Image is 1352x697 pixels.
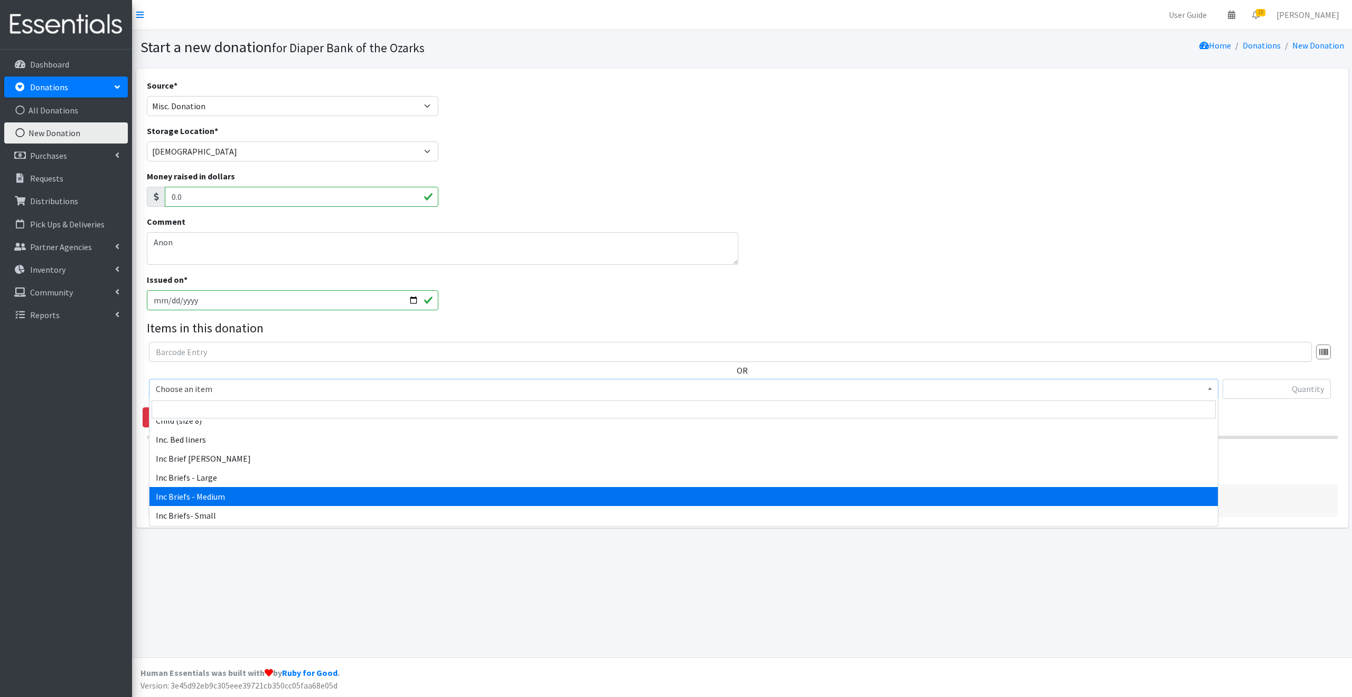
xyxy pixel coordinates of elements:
[143,407,195,427] a: Remove
[147,170,235,183] label: Money raised in dollars
[30,150,67,161] p: Purchases
[1268,4,1348,25] a: [PERSON_NAME]
[30,242,92,252] p: Partner Agencies
[4,214,128,235] a: Pick Ups & Deliveries
[149,342,1312,362] input: Barcode Entry
[1223,379,1331,399] input: Quantity
[4,77,128,98] a: Donations
[4,259,128,280] a: Inventory
[4,304,128,326] a: Reports
[30,173,63,184] p: Requests
[147,215,185,228] label: Comment
[149,379,1218,399] span: Choose an item
[156,381,1212,396] span: Choose an item
[30,196,78,206] p: Distributions
[149,487,1218,506] li: Inc Briefs - Medium
[149,411,1218,430] li: Child (size 8)
[4,145,128,166] a: Purchases
[174,80,177,91] abbr: required
[184,274,187,285] abbr: required
[1292,40,1344,51] a: New Donation
[4,236,128,257] a: Partner Agencies
[4,100,128,121] a: All Donations
[214,126,218,136] abbr: required
[149,468,1218,487] li: Inc Briefs - Large
[30,287,73,298] p: Community
[282,667,337,678] a: Ruby for Good
[147,319,1338,338] legend: Items in this donation
[1256,9,1265,16] span: 13
[4,190,128,212] a: Distributions
[272,40,425,55] small: for Diaper Bank of the Ozarks
[1244,4,1268,25] a: 13
[30,59,69,70] p: Dashboard
[4,168,128,189] a: Requests
[1243,40,1281,51] a: Donations
[149,449,1218,468] li: Inc Brief [PERSON_NAME]
[4,54,128,75] a: Dashboard
[140,680,337,691] span: Version: 3e45d92eb9c305eee39721cb350cc05faa68e05d
[149,506,1218,525] li: Inc Briefs- Small
[30,310,60,320] p: Reports
[147,125,218,137] label: Storage Location
[147,79,177,92] label: Source
[140,667,340,678] strong: Human Essentials was built with by .
[30,82,68,92] p: Donations
[149,525,1218,544] li: Inc Briefs - X- Large
[149,430,1218,449] li: Inc. Bed liners
[4,7,128,42] img: HumanEssentials
[737,364,748,377] label: OR
[1160,4,1215,25] a: User Guide
[30,219,105,230] p: Pick Ups & Deliveries
[147,273,187,286] label: Issued on
[140,38,738,56] h1: Start a new donation
[1199,40,1231,51] a: Home
[4,122,128,144] a: New Donation
[4,282,128,303] a: Community
[30,264,65,275] p: Inventory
